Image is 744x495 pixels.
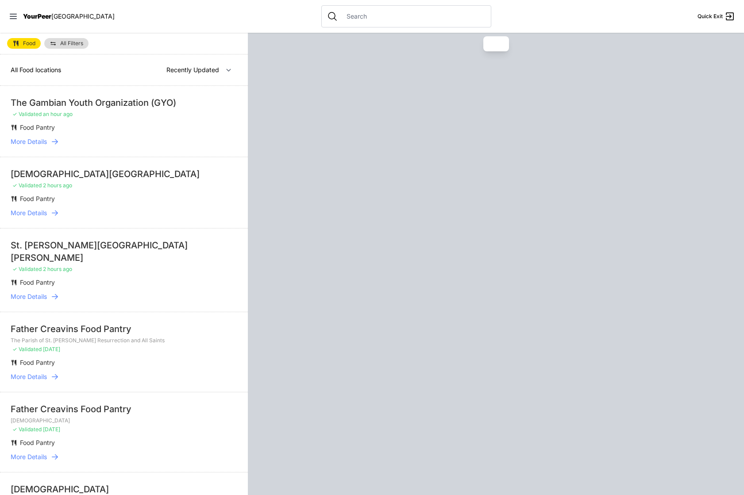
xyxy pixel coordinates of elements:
[11,337,237,344] p: The Parish of St. [PERSON_NAME] Resurrection and All Saints
[11,137,237,146] a: More Details
[20,359,55,366] span: Food Pantry
[20,439,55,446] span: Food Pantry
[7,38,41,49] a: Food
[12,111,42,117] span: ✓ Validated
[11,452,237,461] a: More Details
[44,38,89,49] a: All Filters
[11,209,47,217] span: More Details
[43,111,73,117] span: an hour ago
[23,12,51,20] span: YourPeer
[20,195,55,202] span: Food Pantry
[11,66,61,73] span: All Food locations
[11,403,237,415] div: Father Creavins Food Pantry
[51,12,115,20] span: [GEOGRAPHIC_DATA]
[60,41,83,46] span: All Filters
[698,13,723,20] span: Quick Exit
[23,41,35,46] span: Food
[23,14,115,19] a: YourPeer[GEOGRAPHIC_DATA]
[11,137,47,146] span: More Details
[12,266,42,272] span: ✓ Validated
[43,182,72,189] span: 2 hours ago
[43,426,60,433] span: [DATE]
[20,124,55,131] span: Food Pantry
[11,97,237,109] div: The Gambian Youth Organization (GYO)
[43,346,60,352] span: [DATE]
[11,292,237,301] a: More Details
[11,452,47,461] span: More Details
[11,209,237,217] a: More Details
[11,372,47,381] span: More Details
[12,426,42,433] span: ✓ Validated
[11,417,237,424] p: [DEMOGRAPHIC_DATA]
[43,266,72,272] span: 2 hours ago
[11,372,237,381] a: More Details
[11,323,237,335] div: Father Creavins Food Pantry
[341,12,486,21] input: Search
[11,292,47,301] span: More Details
[20,278,55,286] span: Food Pantry
[11,239,237,264] div: St. [PERSON_NAME][GEOGRAPHIC_DATA][PERSON_NAME]
[11,168,237,180] div: [DEMOGRAPHIC_DATA][GEOGRAPHIC_DATA]
[12,346,42,352] span: ✓ Validated
[12,182,42,189] span: ✓ Validated
[698,11,735,22] a: Quick Exit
